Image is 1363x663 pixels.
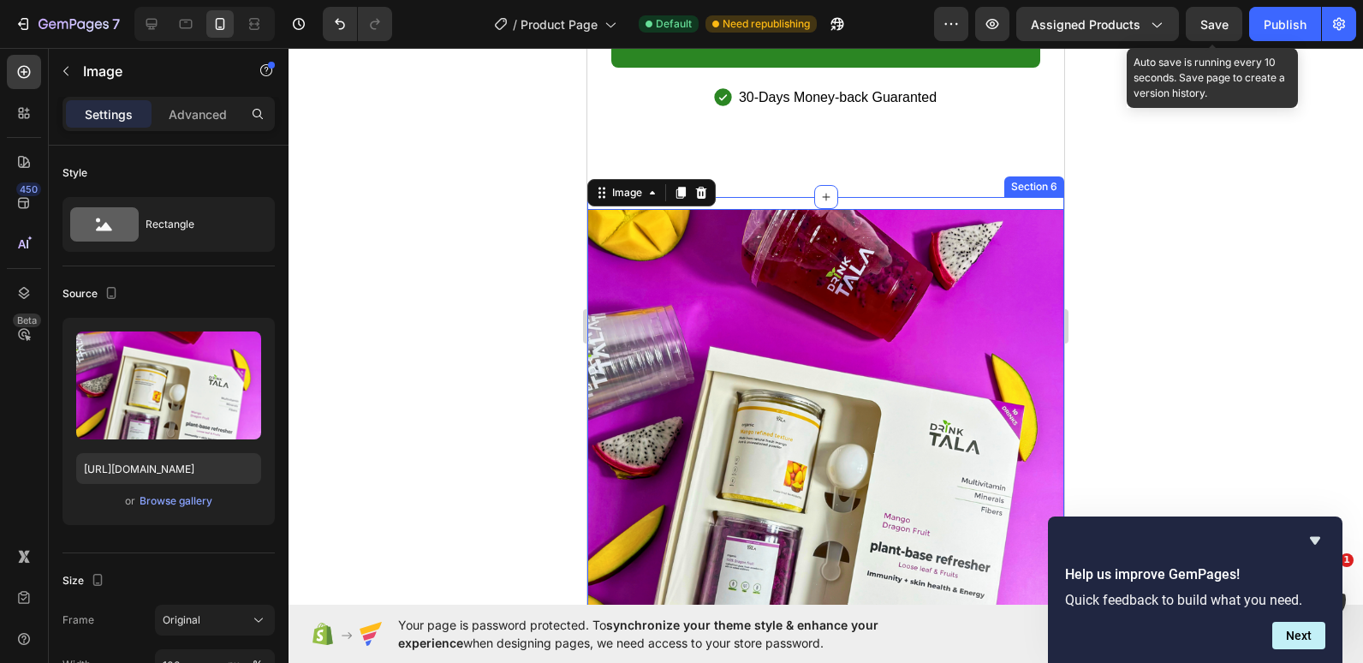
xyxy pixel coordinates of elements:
div: Size [62,570,108,593]
button: Hide survey [1305,530,1325,551]
div: Help us improve GemPages! [1065,530,1325,649]
p: Quick feedback to build what you need. [1065,592,1325,608]
span: synchronize your theme style & enhance your experience [398,618,878,650]
button: Browse gallery [139,493,213,510]
div: 450 [16,182,41,196]
button: Assigned Products [1016,7,1179,41]
button: Publish [1249,7,1321,41]
iframe: Design area [587,48,1064,605]
button: 7 [7,7,128,41]
span: / [513,15,517,33]
img: preview-image [76,331,261,439]
span: Your page is password protected. To when designing pages, we need access to your store password. [398,616,945,652]
h2: Help us improve GemPages! [1065,564,1325,585]
span: Default [656,16,692,32]
label: Frame [62,612,94,628]
p: 7 [112,14,120,34]
button: Original [155,605,275,636]
div: Style [62,165,87,181]
button: Save [1186,7,1242,41]
p: Image [83,61,229,81]
button: Next question [1272,622,1325,649]
input: https://example.com/image.jpg [76,453,261,484]
div: Publish [1264,15,1306,33]
span: Need republishing [723,16,810,32]
span: Assigned Products [1031,15,1140,33]
p: Advanced [169,105,227,123]
span: Original [163,612,200,628]
p: Settings [85,105,133,123]
div: Beta [13,314,41,327]
div: Browse gallery [140,493,212,509]
span: or [125,491,135,511]
div: Undo/Redo [323,7,392,41]
span: Product Page [521,15,598,33]
div: Source [62,283,122,306]
span: Save [1200,17,1229,32]
div: Rectangle [146,205,250,244]
span: 1 [1340,553,1354,567]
